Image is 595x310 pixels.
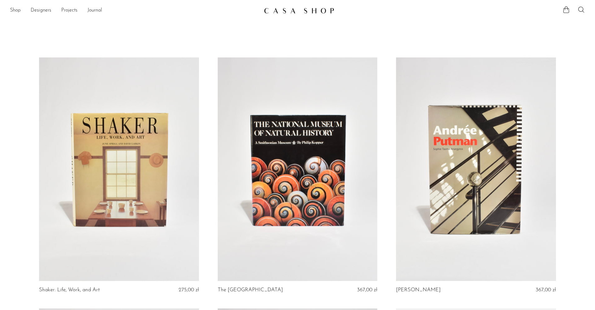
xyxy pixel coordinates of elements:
[179,287,199,293] span: 275,00 zł
[31,7,51,15] a: Designers
[10,5,259,16] ul: NEW HEADER MENU
[10,5,259,16] nav: Desktop navigation
[61,7,77,15] a: Projects
[536,287,556,293] span: 367,00 zł
[218,287,283,293] a: The [GEOGRAPHIC_DATA]
[396,287,441,293] a: [PERSON_NAME]
[357,287,377,293] span: 367,00 zł
[39,287,100,293] a: Shaker: Life, Work, and Art
[87,7,102,15] a: Journal
[10,7,21,15] a: Shop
